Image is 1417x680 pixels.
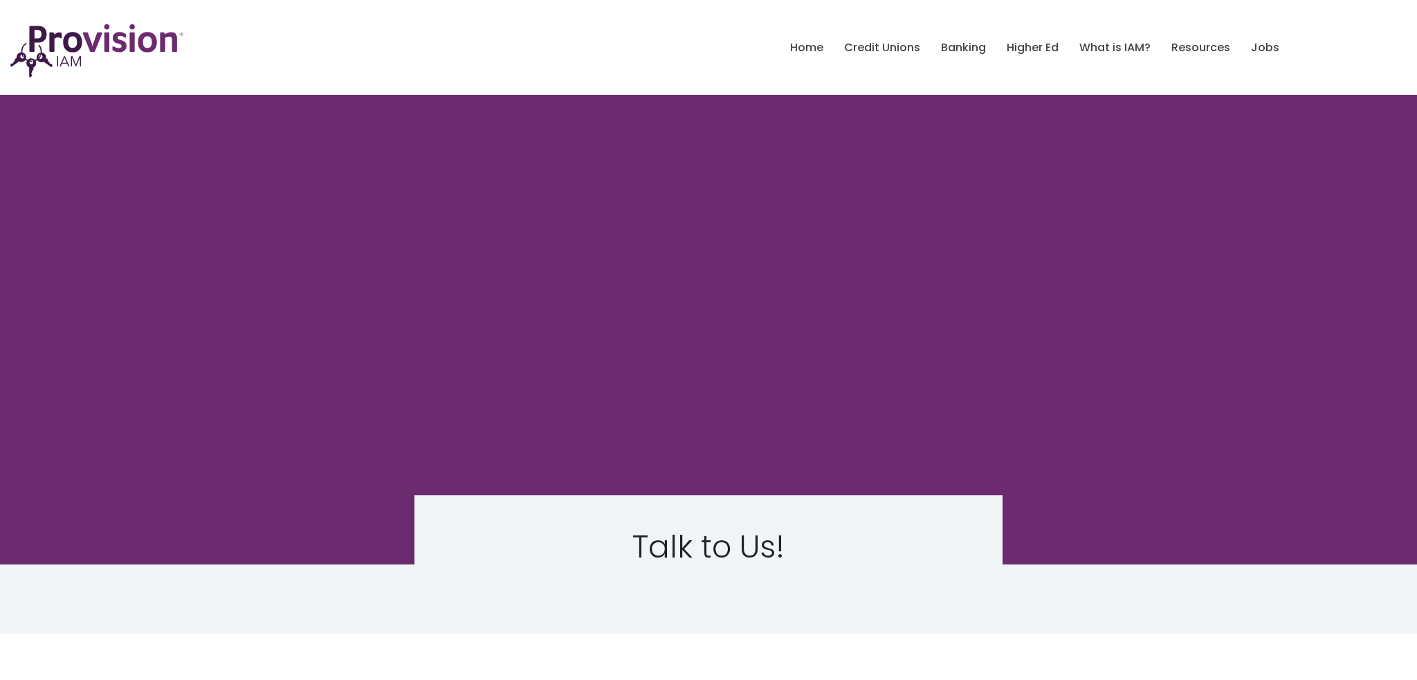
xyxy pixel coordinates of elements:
[1251,36,1279,59] a: Jobs
[790,36,823,59] a: Home
[10,24,183,77] img: ProvisionIAM-Logo-Purple
[1171,36,1230,59] a: Resources
[459,530,958,564] h2: Talk to Us!
[941,36,986,59] a: Banking
[844,36,920,59] a: Credit Unions
[780,26,1290,70] nav: menu
[1007,36,1059,59] a: Higher Ed
[1079,36,1151,59] a: What is IAM?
